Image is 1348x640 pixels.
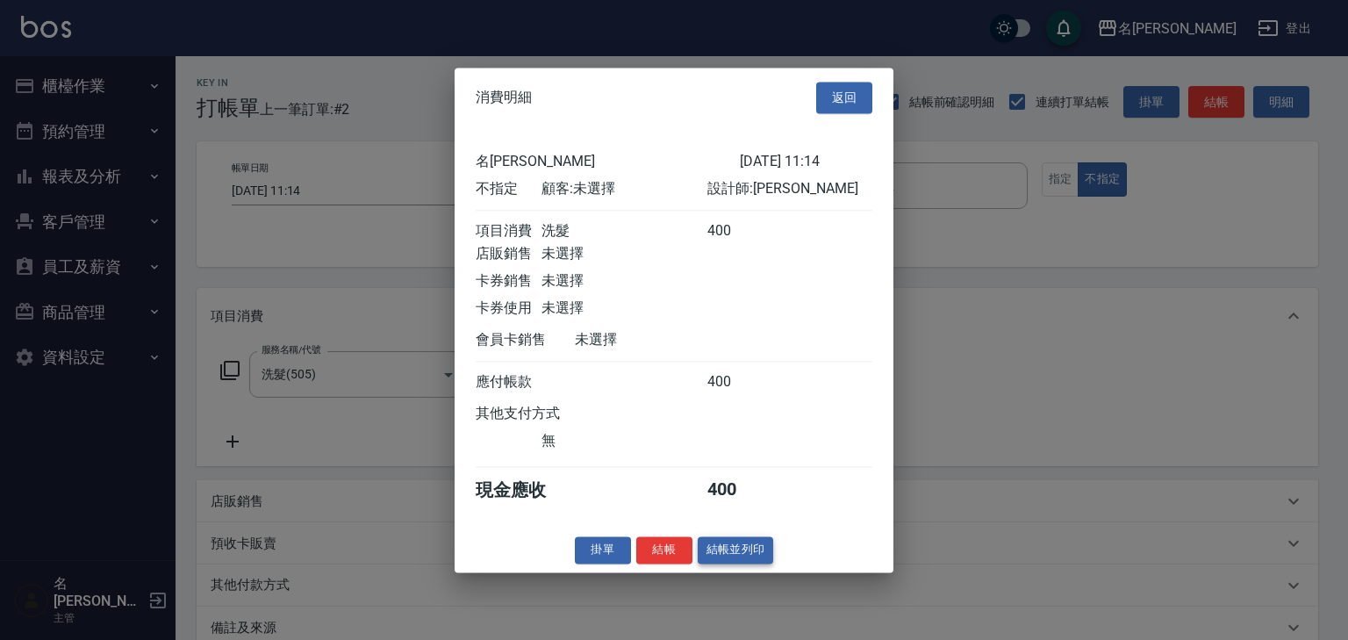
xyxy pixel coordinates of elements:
div: 400 [707,478,773,502]
div: 無 [541,432,706,450]
div: [DATE] 11:14 [740,153,872,171]
button: 結帳 [636,536,692,564]
div: 不指定 [476,180,541,198]
div: 未選擇 [541,272,706,291]
div: 名[PERSON_NAME] [476,153,740,171]
div: 項目消費 [476,222,541,241]
button: 結帳並列印 [698,536,774,564]
div: 未選擇 [541,299,706,318]
div: 現金應收 [476,478,575,502]
div: 會員卡銷售 [476,331,575,349]
div: 卡券銷售 [476,272,541,291]
div: 400 [707,373,773,392]
div: 未選擇 [541,245,706,263]
span: 消費明細 [476,89,532,106]
div: 店販銷售 [476,245,541,263]
div: 應付帳款 [476,373,541,392]
button: 返回 [816,82,872,114]
div: 卡券使用 [476,299,541,318]
button: 掛單 [575,536,631,564]
div: 其他支付方式 [476,405,608,423]
div: 設計師: [PERSON_NAME] [707,180,872,198]
div: 洗髮 [541,222,706,241]
div: 未選擇 [575,331,740,349]
div: 400 [707,222,773,241]
div: 顧客: 未選擇 [541,180,706,198]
